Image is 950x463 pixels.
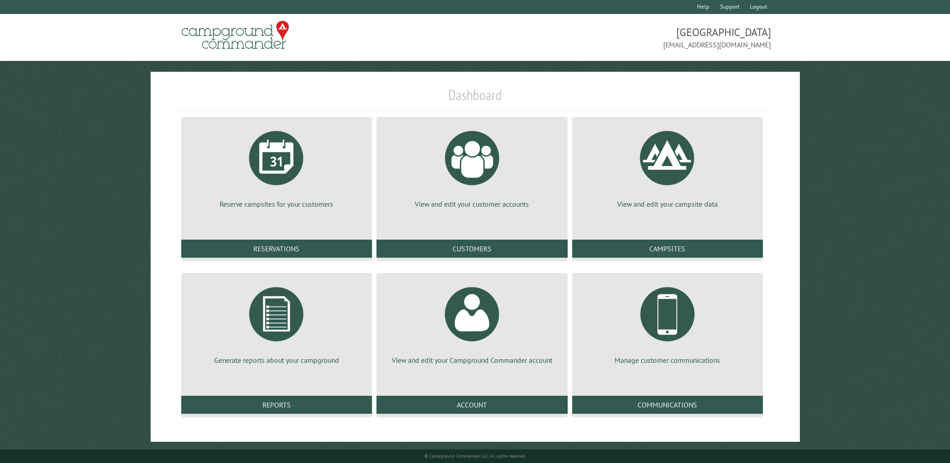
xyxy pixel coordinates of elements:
[572,240,763,258] a: Campsites
[192,124,361,209] a: Reserve campsites for your customers
[424,453,526,459] small: © Campground Commander LLC. All rights reserved.
[179,86,771,111] h1: Dashboard
[376,396,567,414] a: Account
[181,240,372,258] a: Reservations
[179,18,292,53] img: Campground Commander
[192,199,361,209] p: Reserve campsites for your customers
[387,355,556,365] p: View and edit your Campground Commander account
[475,25,771,50] span: [GEOGRAPHIC_DATA] [EMAIL_ADDRESS][DOMAIN_NAME]
[192,355,361,365] p: Generate reports about your campground
[583,199,752,209] p: View and edit your campsite data
[583,124,752,209] a: View and edit your campsite data
[583,280,752,365] a: Manage customer communications
[192,280,361,365] a: Generate reports about your campground
[572,396,763,414] a: Communications
[387,280,556,365] a: View and edit your Campground Commander account
[181,396,372,414] a: Reports
[387,124,556,209] a: View and edit your customer accounts
[376,240,567,258] a: Customers
[583,355,752,365] p: Manage customer communications
[387,199,556,209] p: View and edit your customer accounts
